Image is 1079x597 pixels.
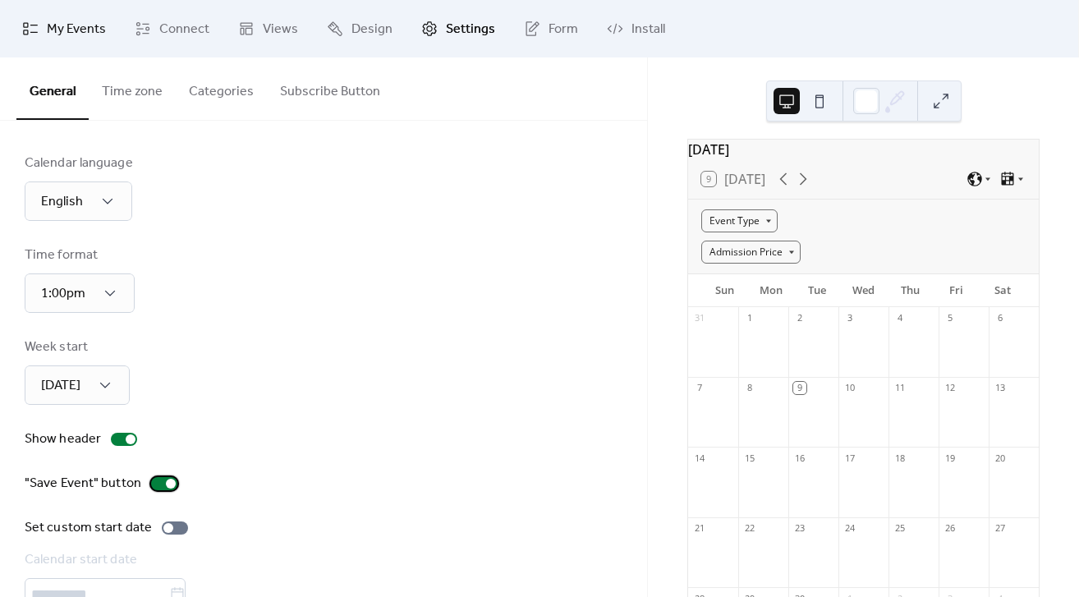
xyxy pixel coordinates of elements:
[893,522,906,535] div: 25
[793,522,806,535] div: 23
[793,312,806,324] div: 2
[743,522,755,535] div: 22
[688,140,1039,159] div: [DATE]
[887,274,933,307] div: Thu
[47,20,106,39] span: My Events
[25,338,126,357] div: Week start
[701,274,747,307] div: Sun
[743,452,755,464] div: 15
[843,382,856,394] div: 10
[944,452,956,464] div: 19
[843,312,856,324] div: 3
[693,522,705,535] div: 21
[944,382,956,394] div: 12
[994,522,1006,535] div: 27
[743,382,755,394] div: 8
[41,281,85,306] span: 1:00pm
[743,312,755,324] div: 1
[122,7,222,51] a: Connect
[893,312,906,324] div: 4
[994,312,1006,324] div: 6
[159,20,209,39] span: Connect
[994,382,1006,394] div: 13
[793,382,806,394] div: 9
[693,382,705,394] div: 7
[41,373,80,398] span: [DATE]
[893,452,906,464] div: 18
[841,274,887,307] div: Wed
[944,312,956,324] div: 5
[25,550,619,570] div: Calendar start date
[263,20,298,39] span: Views
[994,452,1006,464] div: 20
[176,57,267,118] button: Categories
[693,452,705,464] div: 14
[595,7,677,51] a: Install
[10,7,118,51] a: My Events
[933,274,979,307] div: Fri
[693,312,705,324] div: 31
[267,57,393,118] button: Subscribe Button
[226,7,310,51] a: Views
[748,274,794,307] div: Mon
[549,20,578,39] span: Form
[446,20,495,39] span: Settings
[843,522,856,535] div: 24
[25,518,152,538] div: Set custom start date
[25,474,141,494] div: "Save Event" button
[41,189,83,214] span: English
[409,7,507,51] a: Settings
[16,57,89,120] button: General
[351,20,393,39] span: Design
[794,274,840,307] div: Tue
[980,274,1026,307] div: Sat
[315,7,405,51] a: Design
[512,7,590,51] a: Form
[793,452,806,464] div: 16
[631,20,665,39] span: Install
[25,246,131,265] div: Time format
[25,154,133,173] div: Calendar language
[893,382,906,394] div: 11
[25,429,101,449] div: Show header
[89,57,176,118] button: Time zone
[944,522,956,535] div: 26
[843,452,856,464] div: 17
